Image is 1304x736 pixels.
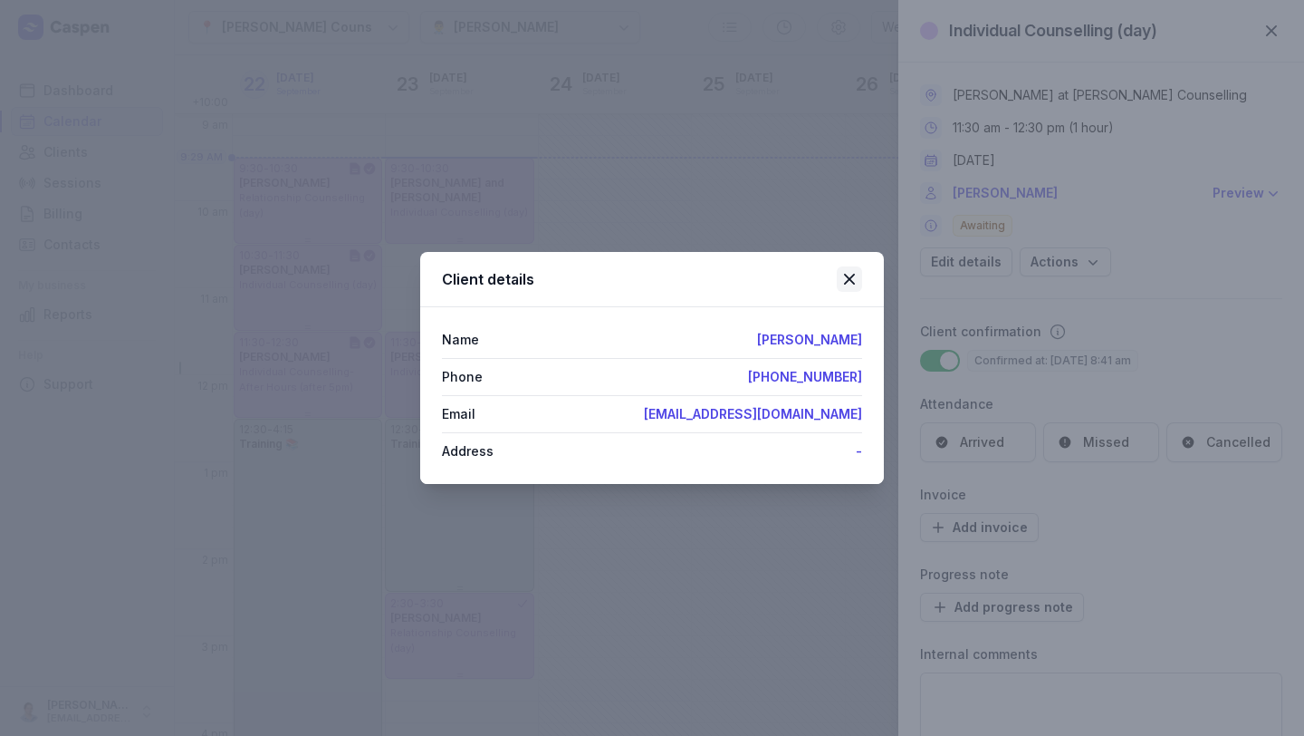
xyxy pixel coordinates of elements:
[442,268,837,290] div: Client details
[856,443,862,459] a: -
[644,406,862,421] a: [EMAIL_ADDRESS][DOMAIN_NAME]
[757,332,862,347] a: [PERSON_NAME]
[748,369,862,384] a: [PHONE_NUMBER]
[442,329,479,351] div: Name
[442,441,494,462] div: Address
[442,403,475,425] div: Email
[442,366,483,388] div: Phone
